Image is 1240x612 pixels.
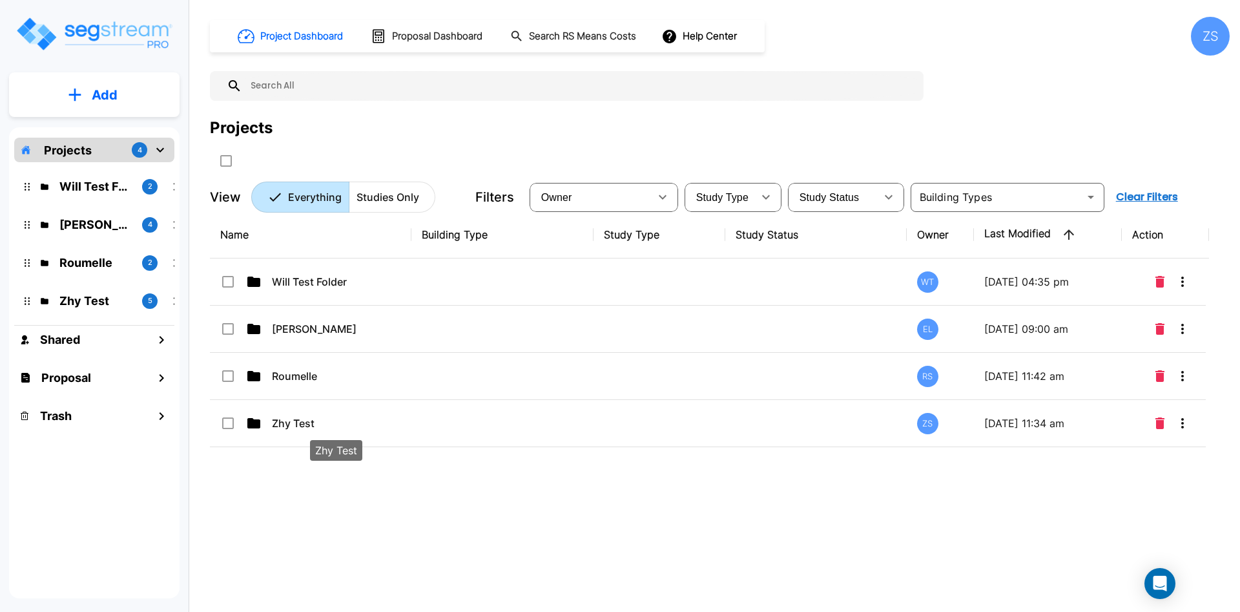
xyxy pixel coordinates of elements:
[1144,568,1175,599] div: Open Intercom Messenger
[210,116,273,140] div: Projects
[1150,363,1170,389] button: Delete
[288,189,342,205] p: Everything
[148,295,152,306] p: 5
[594,211,725,259] th: Study Type
[974,211,1122,259] th: Last Modified
[532,179,650,215] div: Select
[917,271,938,293] div: WT
[984,416,1111,431] p: [DATE] 11:34 am
[272,368,401,384] p: Roumelle
[148,181,152,192] p: 2
[687,179,753,215] div: Select
[356,189,419,205] p: Studies Only
[984,321,1111,337] p: [DATE] 09:00 am
[210,187,241,207] p: View
[9,76,180,114] button: Add
[1170,316,1195,342] button: More-Options
[59,178,132,195] p: Will Test Folder
[40,407,72,425] h1: Trash
[232,22,350,50] button: Project Dashboard
[1170,269,1195,295] button: More-Options
[138,145,142,156] p: 4
[59,254,132,271] p: Roumelle
[907,211,974,259] th: Owner
[790,179,876,215] div: Select
[44,142,92,159] p: Projects
[696,192,749,203] span: Study Type
[315,443,357,458] p: Zhy Test
[40,331,80,348] h1: Shared
[260,29,343,44] h1: Project Dashboard
[41,369,91,386] h1: Proposal
[59,216,132,233] p: QA Emmanuel
[15,16,173,52] img: Logo
[251,182,349,213] button: Everything
[529,29,636,44] h1: Search RS Means Costs
[984,274,1111,290] p: [DATE] 04:35 pm
[659,24,742,48] button: Help Center
[1122,211,1209,259] th: Action
[242,71,917,101] input: Search All
[917,413,938,434] div: ZS
[917,366,938,387] div: RS
[392,29,482,44] h1: Proposal Dashboard
[914,188,1079,206] input: Building Types
[92,85,118,105] p: Add
[1170,363,1195,389] button: More-Options
[148,257,152,268] p: 2
[349,182,435,213] button: Studies Only
[1082,188,1100,206] button: Open
[505,24,643,49] button: Search RS Means Costs
[148,219,152,230] p: 4
[213,148,239,174] button: SelectAll
[272,416,401,431] p: Zhy Test
[272,321,401,337] p: [PERSON_NAME]
[984,368,1111,384] p: [DATE] 11:42 am
[210,211,411,259] th: Name
[366,23,490,50] button: Proposal Dashboard
[411,211,593,259] th: Building Type
[917,319,938,340] div: EL
[59,292,132,310] p: Zhy Test
[541,192,572,203] span: Owner
[800,192,860,203] span: Study Status
[1150,316,1170,342] button: Delete
[475,187,514,207] p: Filters
[1150,269,1170,295] button: Delete
[251,182,435,213] div: Platform
[1150,410,1170,436] button: Delete
[1170,410,1195,436] button: More-Options
[725,211,907,259] th: Study Status
[272,274,401,290] p: Will Test Folder
[1111,184,1183,210] button: Clear Filters
[1191,17,1230,56] div: ZS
